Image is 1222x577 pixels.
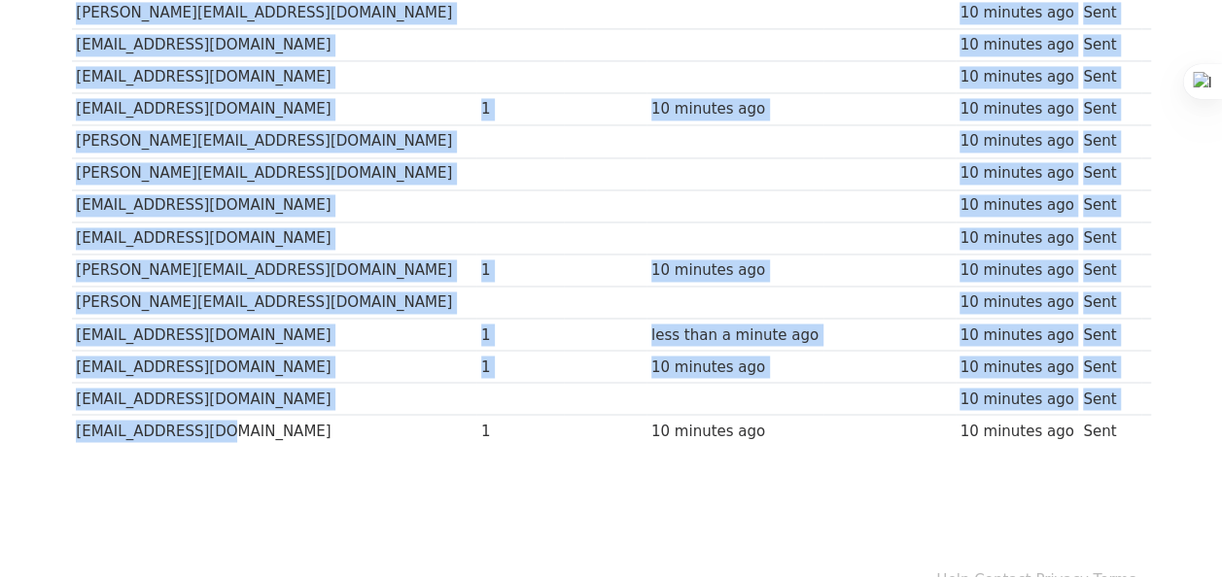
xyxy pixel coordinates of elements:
[1078,61,1140,93] td: Sent
[960,291,1073,314] div: 10 minutes ago
[1078,351,1140,383] td: Sent
[960,420,1073,442] div: 10 minutes ago
[72,319,477,351] td: [EMAIL_ADDRESS][DOMAIN_NAME]
[651,356,819,378] div: 10 minutes ago
[1078,125,1140,157] td: Sent
[72,125,477,157] td: [PERSON_NAME][EMAIL_ADDRESS][DOMAIN_NAME]
[1078,319,1140,351] td: Sent
[960,388,1073,410] div: 10 minutes ago
[72,254,477,286] td: [PERSON_NAME][EMAIL_ADDRESS][DOMAIN_NAME]
[72,61,477,93] td: [EMAIL_ADDRESS][DOMAIN_NAME]
[1078,221,1140,254] td: Sent
[960,130,1073,153] div: 10 minutes ago
[72,415,477,447] td: [EMAIL_ADDRESS][DOMAIN_NAME]
[72,29,477,61] td: [EMAIL_ADDRESS][DOMAIN_NAME]
[960,259,1073,282] div: 10 minutes ago
[72,286,477,318] td: [PERSON_NAME][EMAIL_ADDRESS][DOMAIN_NAME]
[1078,415,1140,447] td: Sent
[960,2,1073,24] div: 10 minutes ago
[1078,93,1140,125] td: Sent
[960,34,1073,56] div: 10 minutes ago
[1078,29,1140,61] td: Sent
[1078,383,1140,415] td: Sent
[651,259,819,282] div: 10 minutes ago
[651,323,819,346] div: less than a minute ago
[1078,189,1140,221] td: Sent
[960,162,1073,185] div: 10 minutes ago
[651,420,819,442] div: 10 minutes ago
[481,356,559,378] div: 1
[1125,484,1222,577] iframe: Chat Widget
[1078,286,1140,318] td: Sent
[960,323,1073,346] div: 10 minutes ago
[481,323,559,346] div: 1
[960,66,1073,88] div: 10 minutes ago
[960,194,1073,217] div: 10 minutes ago
[960,227,1073,250] div: 10 minutes ago
[651,98,819,120] div: 10 minutes ago
[72,383,477,415] td: [EMAIL_ADDRESS][DOMAIN_NAME]
[481,420,559,442] div: 1
[1078,254,1140,286] td: Sent
[72,93,477,125] td: [EMAIL_ADDRESS][DOMAIN_NAME]
[72,351,477,383] td: [EMAIL_ADDRESS][DOMAIN_NAME]
[960,98,1073,120] div: 10 minutes ago
[481,98,559,120] div: 1
[72,157,477,189] td: [PERSON_NAME][EMAIL_ADDRESS][DOMAIN_NAME]
[960,356,1073,378] div: 10 minutes ago
[72,189,477,221] td: [EMAIL_ADDRESS][DOMAIN_NAME]
[481,259,559,282] div: 1
[1078,157,1140,189] td: Sent
[72,221,477,254] td: [EMAIL_ADDRESS][DOMAIN_NAME]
